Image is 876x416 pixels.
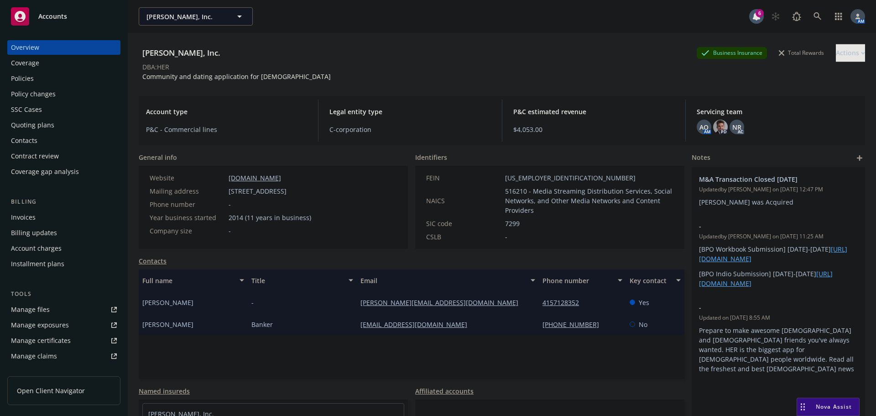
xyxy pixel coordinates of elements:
span: Updated on [DATE] 8:55 AM [699,314,858,322]
a: Invoices [7,210,120,225]
div: DBA: HER [142,62,169,72]
div: Manage files [11,302,50,317]
div: Account charges [11,241,62,256]
button: Key contact [626,269,684,291]
span: [PERSON_NAME] was Acquired [699,198,793,206]
button: Actions [836,44,865,62]
div: -Updated on [DATE] 8:55 AMPrepare to make awesome [DEMOGRAPHIC_DATA] and [DEMOGRAPHIC_DATA] frien... [692,295,865,381]
a: Manage claims [7,349,120,363]
button: Full name [139,269,248,291]
span: Community and dating application for [DEMOGRAPHIC_DATA] [142,72,331,81]
button: Title [248,269,357,291]
div: Coverage gap analysis [11,164,79,179]
a: Manage BORs [7,364,120,379]
div: -Updatedby [PERSON_NAME] on [DATE] 11:25 AM[BPO Workbook Submission] [DATE]-[DATE][URL][DOMAIN_NA... [692,214,865,295]
img: photo [713,120,728,134]
a: [PHONE_NUMBER] [542,320,606,329]
div: Policies [11,71,34,86]
a: Named insureds [139,386,190,396]
div: Tools [7,290,120,299]
div: Website [150,173,225,183]
div: Phone number [542,276,612,285]
p: [BPO Workbook Submission] [DATE]-[DATE] [699,244,858,263]
span: - [505,232,507,242]
a: Policies [7,71,120,86]
div: Manage BORs [11,364,54,379]
a: Coverage gap analysis [7,164,120,179]
div: Company size [150,226,225,236]
span: - [229,200,231,209]
a: Manage certificates [7,333,120,348]
span: Nova Assist [816,403,852,411]
span: Yes [639,298,649,307]
p: Prepare to make awesome [DEMOGRAPHIC_DATA] and [DEMOGRAPHIC_DATA] friends you've always wanted. H... [699,326,858,374]
span: - [699,303,834,312]
a: Policy changes [7,87,120,101]
span: $4,053.00 [513,125,674,134]
div: Manage certificates [11,333,71,348]
a: Search [808,7,827,26]
a: [EMAIL_ADDRESS][DOMAIN_NAME] [360,320,474,329]
a: Account charges [7,241,120,256]
span: 7299 [505,219,520,228]
button: [PERSON_NAME], Inc. [139,7,253,26]
a: Quoting plans [7,118,120,132]
span: M&A Transaction Closed [DATE] [699,174,834,184]
div: M&A Transaction Closed [DATE]Updatedby [PERSON_NAME] on [DATE] 12:47 PM[PERSON_NAME] was Acquired [692,167,865,214]
div: Contract review [11,149,59,163]
div: Billing [7,197,120,206]
span: No [639,320,647,329]
div: Email [360,276,525,285]
a: add [854,153,865,163]
div: CSLB [426,232,501,242]
a: Accounts [7,4,120,29]
div: Key contact [630,276,671,285]
div: Invoices [11,210,36,225]
div: 6 [756,9,764,17]
button: Phone number [539,269,626,291]
a: Contacts [7,133,120,148]
div: Business Insurance [697,47,767,58]
a: Installment plans [7,257,120,271]
a: SSC Cases [7,102,120,117]
a: 4157128352 [542,298,586,307]
div: Manage claims [11,349,57,363]
a: Contacts [139,256,167,266]
span: Identifiers [415,153,447,162]
a: Coverage [7,56,120,70]
span: - [699,221,834,231]
a: Manage files [7,302,120,317]
span: Updated by [PERSON_NAME] on [DATE] 12:47 PM [699,185,858,194]
span: 516210 - Media Streaming Distribution Services, Social Networks, and Other Media Networks and Con... [505,186,673,215]
span: NR [732,122,741,132]
div: NAICS [426,196,501,205]
span: Open Client Navigator [17,386,85,395]
span: Accounts [38,13,67,20]
span: Banker [251,320,273,329]
span: P&C estimated revenue [513,107,674,116]
div: Full name [142,276,234,285]
div: Year business started [150,213,225,222]
a: Contract review [7,149,120,163]
a: [DOMAIN_NAME] [229,174,281,182]
span: [STREET_ADDRESS] [229,186,287,196]
a: Affiliated accounts [415,386,474,396]
span: Servicing team [697,107,858,116]
a: [PERSON_NAME][EMAIL_ADDRESS][DOMAIN_NAME] [360,298,526,307]
span: P&C - Commercial lines [146,125,307,134]
div: Billing updates [11,226,57,240]
div: SSC Cases [11,102,42,117]
a: Start snowing [766,7,785,26]
div: Phone number [150,200,225,209]
span: - [229,226,231,236]
span: Manage exposures [7,318,120,332]
button: Email [357,269,539,291]
div: Total Rewards [774,47,829,58]
span: AO [699,122,709,132]
div: Mailing address [150,186,225,196]
div: SIC code [426,219,501,228]
div: [PERSON_NAME], Inc. [139,47,224,59]
a: Switch app [829,7,848,26]
span: C-corporation [329,125,490,134]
